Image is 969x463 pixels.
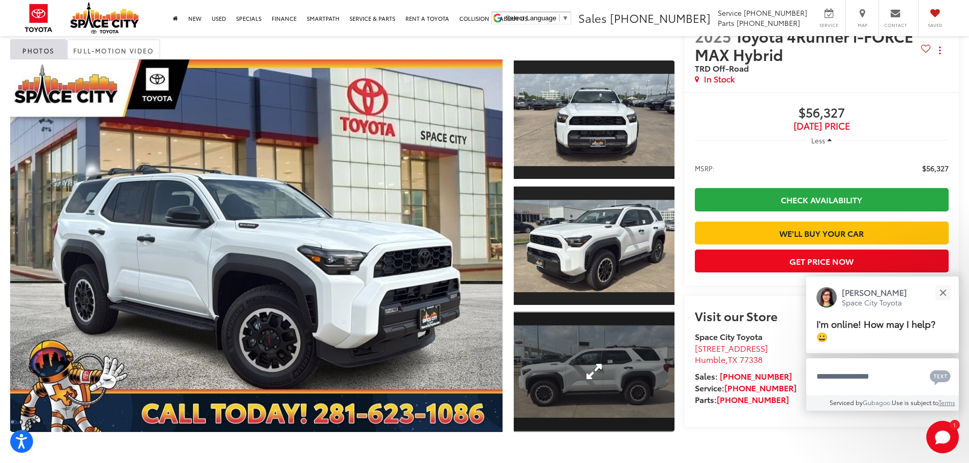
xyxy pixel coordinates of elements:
[724,382,797,393] a: [PHONE_NUMBER]
[695,121,949,131] span: [DATE] Price
[884,22,907,28] span: Contact
[842,287,907,298] p: [PERSON_NAME]
[506,14,556,22] span: Select Language
[514,312,674,432] a: Expand Photo 3
[953,422,956,427] span: 1
[851,22,873,28] span: Map
[10,59,503,431] a: Expand Photo 0
[695,222,949,244] a: We'll Buy Your Car
[559,14,560,22] span: ​
[695,250,949,272] button: Get Price Now
[930,369,951,385] svg: Text
[67,39,160,59] a: Full-Motion Video
[806,131,837,149] button: Less
[514,186,674,306] a: Expand Photo 2
[932,282,954,303] button: Close
[816,317,935,343] span: I'm online! How may I help? 😀
[927,365,954,388] button: Chat with SMS
[695,25,914,65] span: Toyota 4Runner i-FORCE MAX Hybrid
[695,106,949,121] span: $56,327
[704,73,735,85] span: In Stock
[695,370,718,382] span: Sales:
[892,398,938,407] span: Use is subject to
[695,342,768,354] span: [STREET_ADDRESS]
[695,188,949,211] a: Check Availability
[926,421,959,453] button: Toggle Chat Window
[922,163,949,173] span: $56,327
[830,398,863,407] span: Serviced by
[695,353,725,365] span: Humble
[806,358,959,395] textarea: Type your message
[817,22,840,28] span: Service
[695,382,797,393] strong: Service:
[740,353,762,365] span: 77338
[717,393,789,405] a: [PHONE_NUMBER]
[924,22,946,28] span: Saved
[695,330,762,342] strong: Space City Toyota
[695,163,715,173] span: MSRP:
[512,200,676,292] img: 2025 Toyota 4Runner i-FORCE MAX Hybrid TRD Off-Road
[695,309,949,322] h2: Visit our Store
[842,298,907,307] p: Space City Toyota
[728,353,738,365] span: TX
[718,18,735,28] span: Parts
[610,10,711,26] span: [PHONE_NUMBER]
[718,8,742,18] span: Service
[811,136,825,145] span: Less
[10,39,67,59] a: Photos
[737,18,800,28] span: [PHONE_NUMBER]
[720,370,792,382] a: [PHONE_NUMBER]
[578,10,607,26] span: Sales
[939,46,941,54] span: dropdown dots
[5,58,507,434] img: 2025 Toyota 4Runner i-FORCE MAX Hybrid TRD Off-Road
[695,393,789,405] strong: Parts:
[695,342,768,365] a: [STREET_ADDRESS] Humble,TX 77338
[863,398,892,407] a: Gubagoo.
[926,421,959,453] svg: Start Chat
[506,14,569,22] a: Select Language​
[514,59,674,180] a: Expand Photo 1
[806,276,959,411] div: Close[PERSON_NAME]Space City ToyotaI'm online! How may I help? 😀Type your messageChat with SMSSen...
[695,353,762,365] span: ,
[938,398,955,407] a: Terms
[70,2,139,34] img: Space City Toyota
[744,8,807,18] span: [PHONE_NUMBER]
[931,41,949,59] button: Actions
[512,74,676,166] img: 2025 Toyota 4Runner i-FORCE MAX Hybrid TRD Off-Road
[562,14,569,22] span: ▼
[695,62,749,74] span: TRD Off-Road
